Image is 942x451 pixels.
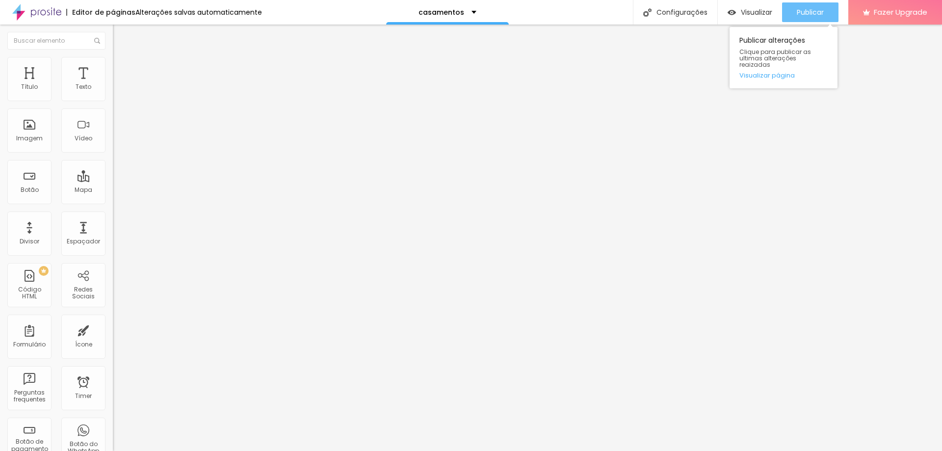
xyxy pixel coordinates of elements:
[10,389,49,403] div: Perguntas frequentes
[21,83,38,90] div: Título
[135,9,262,16] div: Alterações salvas automaticamente
[739,49,828,68] span: Clique para publicar as ultimas alterações reaizadas
[66,9,135,16] div: Editor de páginas
[21,186,39,193] div: Botão
[76,83,91,90] div: Texto
[67,238,100,245] div: Espaçador
[10,286,49,300] div: Código HTML
[782,2,838,22] button: Publicar
[419,9,464,16] p: casamentos
[728,8,736,17] img: view-1.svg
[797,8,824,16] span: Publicar
[20,238,39,245] div: Divisor
[16,135,43,142] div: Imagem
[64,286,103,300] div: Redes Sociais
[75,393,92,399] div: Timer
[874,8,927,16] span: Fazer Upgrade
[75,186,92,193] div: Mapa
[718,2,782,22] button: Visualizar
[741,8,772,16] span: Visualizar
[75,341,92,348] div: Ícone
[739,72,828,79] a: Visualizar página
[13,341,46,348] div: Formulário
[730,27,837,88] div: Publicar alterações
[643,8,652,17] img: Icone
[94,38,100,44] img: Icone
[7,32,105,50] input: Buscar elemento
[75,135,92,142] div: Vídeo
[113,25,942,451] iframe: Editor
